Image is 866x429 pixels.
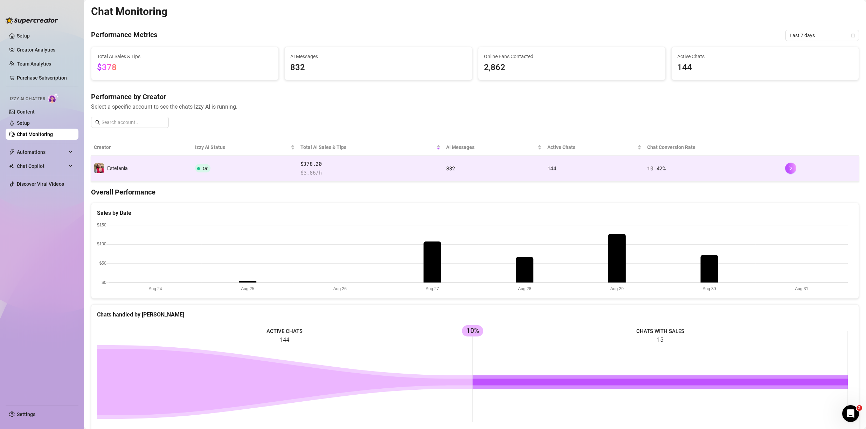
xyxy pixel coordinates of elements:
[484,53,660,60] span: Online Fans Contacted
[203,166,208,171] span: On
[9,149,15,155] span: thunderbolt
[107,165,128,171] span: Estefania
[97,310,853,319] div: Chats handled by [PERSON_NAME]
[545,139,645,156] th: Active Chats
[446,165,455,172] span: 832
[97,62,117,72] span: $378
[484,61,660,74] span: 2,862
[300,143,435,151] span: Total AI Sales & Tips
[290,53,466,60] span: AI Messages
[17,131,53,137] a: Chat Monitoring
[17,411,35,417] a: Settings
[91,139,192,156] th: Creator
[547,165,556,172] span: 144
[91,30,157,41] h4: Performance Metrics
[17,61,51,67] a: Team Analytics
[677,61,853,74] span: 144
[17,147,67,158] span: Automations
[644,139,782,156] th: Chat Conversion Rate
[290,61,466,74] span: 832
[95,120,100,125] span: search
[9,164,14,169] img: Chat Copilot
[91,92,859,102] h4: Performance by Creator
[790,30,855,41] span: Last 7 days
[785,163,796,174] button: right
[91,5,167,18] h2: Chat Monitoring
[842,405,859,422] iframe: Intercom live chat
[192,139,298,156] th: Izzy AI Status
[17,44,73,55] a: Creator Analytics
[17,33,30,39] a: Setup
[97,209,853,217] div: Sales by Date
[647,165,665,172] span: 10.42 %
[10,96,45,102] span: Izzy AI Chatter
[300,169,441,177] span: $ 3.86 /h
[17,181,64,187] a: Discover Viral Videos
[195,143,289,151] span: Izzy AI Status
[443,139,545,156] th: AI Messages
[300,160,441,168] span: $378.20
[677,53,853,60] span: Active Chats
[17,75,67,81] a: Purchase Subscription
[547,143,636,151] span: Active Chats
[298,139,443,156] th: Total AI Sales & Tips
[91,187,859,197] h4: Overall Performance
[17,109,35,115] a: Content
[94,163,104,173] img: Estefania
[102,118,165,126] input: Search account...
[48,93,59,103] img: AI Chatter
[851,33,855,38] span: calendar
[17,120,30,126] a: Setup
[17,161,67,172] span: Chat Copilot
[91,102,859,111] span: Select a specific account to see the chats Izzy AI is running.
[97,53,273,60] span: Total AI Sales & Tips
[6,17,58,24] img: logo-BBDzfeDw.svg
[857,405,862,411] span: 2
[446,143,536,151] span: AI Messages
[788,166,793,171] span: right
